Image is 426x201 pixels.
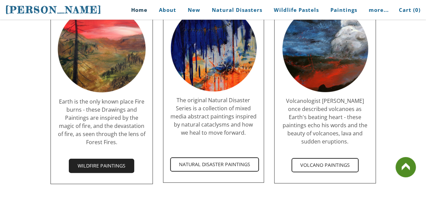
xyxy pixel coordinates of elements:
img: Volcanoes by Stephanie Peters [281,5,369,93]
a: Wildlife Pastels [269,2,324,18]
span: [PERSON_NAME] [5,4,102,16]
a: Natural Disaster Paintings [170,157,259,172]
span: Earth is the only known place Fire burns - these Drawings and Paintings are inspired by the magic... [58,98,145,146]
img: Wildfires by Stephanie Peters [58,5,146,93]
a: Paintings [325,2,362,18]
a: more... [364,2,394,18]
a: Home [121,2,153,18]
a: Wildfire Paintings [69,159,134,173]
span: 0 [415,6,419,13]
a: About [154,2,181,18]
span: Natural Disaster Paintings [171,158,258,171]
a: Volcano Paintings [291,158,359,172]
a: Cart (0) [394,2,421,18]
span: Volcanologist [PERSON_NAME] once described volcanoes as Earth's beating heart - these paintings e... [283,97,367,145]
div: ​ [58,97,146,146]
a: Natural Disasters [207,2,267,18]
a: New [183,2,205,18]
img: Natural Disasters by Stephanie Peters [170,5,257,92]
span: The original Natural Disaster Series is a collection of mixed media abstract paintings inspired b... [170,96,257,136]
span: Volcano Paintings [292,159,358,172]
div: ​ [281,97,369,146]
a: [PERSON_NAME] [5,3,102,16]
span: Wildfire Paintings [69,159,134,172]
